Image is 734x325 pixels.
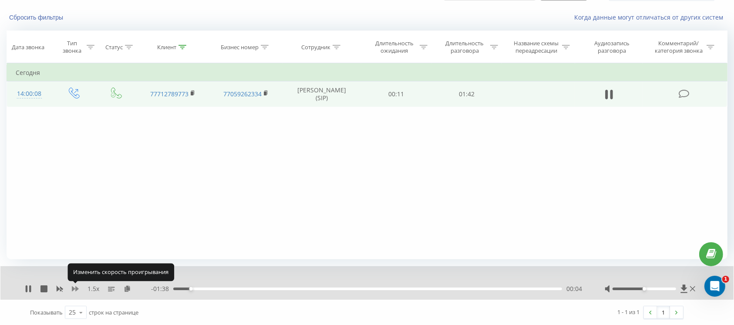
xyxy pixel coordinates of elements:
div: 14:00:08 [16,85,43,102]
div: 1 - 1 из 1 [617,308,640,316]
div: Длительность ожидания [371,40,418,54]
span: 00:04 [566,284,582,293]
td: Сегодня [7,64,727,81]
div: Бизнес номер [221,44,259,51]
td: 00:11 [361,81,432,107]
div: 25 [69,308,76,317]
div: Аудиозапись разговора [583,40,640,54]
a: 77059262334 [223,90,262,98]
a: 77712789773 [150,90,189,98]
div: Тип звонка [60,40,84,54]
td: [PERSON_NAME] (SIP) [283,81,361,107]
div: Изменить скорость проигрывания [67,264,174,281]
td: 01:42 [431,81,502,107]
div: Длительность разговора [441,40,488,54]
span: Показывать [30,308,63,316]
div: Клиент [157,44,176,51]
span: 1 [722,276,729,283]
span: 1.5 x [88,284,99,293]
div: Дата звонка [12,44,44,51]
a: Когда данные могут отличаться от других систем [574,13,727,21]
div: Сотрудник [301,44,330,51]
div: Статус [105,44,123,51]
button: Сбросить фильтры [7,14,67,21]
a: 1 [657,306,670,318]
span: - 01:38 [151,284,173,293]
span: строк на странице [89,308,138,316]
div: Accessibility label [189,287,193,291]
div: Комментарий/категория звонка [653,40,704,54]
div: Accessibility label [643,287,646,291]
iframe: Intercom live chat [704,276,725,297]
div: Название схемы переадресации [513,40,560,54]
